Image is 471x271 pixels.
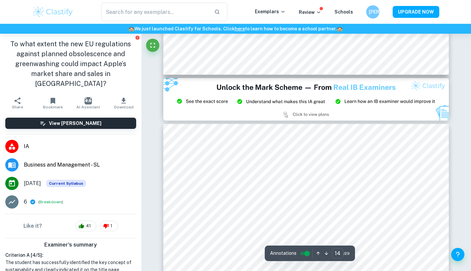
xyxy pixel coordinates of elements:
span: Business and Management - SL [24,161,136,169]
button: Breakdown [40,199,61,205]
span: Share [12,105,23,109]
h6: Like it? [23,222,42,230]
h6: Criterion A [ 4 / 5 ]: [5,252,136,259]
button: Fullscreen [146,39,159,52]
button: UPGRADE NOW [393,6,439,18]
img: AI Assistant [85,97,92,104]
a: Schools [334,9,353,15]
button: Help and Feedback [451,248,464,261]
span: IA [24,142,136,150]
span: Download [114,105,134,109]
img: Clastify logo [32,5,74,19]
span: AI Assistant [76,105,100,109]
div: 1 [100,221,118,231]
a: here [235,26,245,31]
p: Exemplars [255,8,286,15]
button: AI Assistant [71,94,106,112]
div: 41 [75,221,97,231]
h1: To what extent the new EU regulations against planned obsolescence and greenwashing could impact ... [5,39,136,89]
h6: Examiner's summary [3,241,139,249]
span: Current Syllabus [46,180,86,187]
button: Download [106,94,141,112]
span: ( ) [38,199,63,205]
h6: [PERSON_NAME] [369,8,376,16]
button: Bookmark [35,94,71,112]
span: Annotations [270,250,296,257]
h6: View [PERSON_NAME] [49,120,101,127]
div: This exemplar is based on the current syllabus. Feel free to refer to it for inspiration/ideas wh... [46,180,86,187]
span: [DATE] [24,179,41,187]
button: Report issue [135,35,140,40]
input: Search for any exemplars... [101,3,209,21]
button: [PERSON_NAME] [366,5,379,19]
img: Ad [163,78,449,121]
span: 41 [82,223,95,229]
h6: We just launched Clastify for Schools. Click to learn how to become a school partner. [1,25,470,32]
p: 6 [24,198,27,206]
button: View [PERSON_NAME] [5,118,136,129]
p: Review [299,9,321,16]
span: Bookmark [43,105,63,109]
span: 🏫 [129,26,134,31]
span: 🏫 [337,26,342,31]
span: 1 [107,223,116,229]
span: / 29 [343,251,350,256]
